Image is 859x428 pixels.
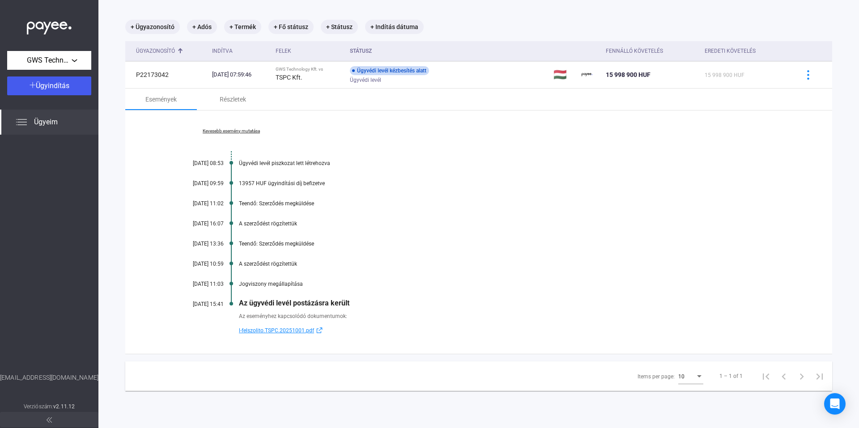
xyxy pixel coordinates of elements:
button: Ügyindítás [7,76,91,95]
img: payee-logo [582,69,592,80]
mat-chip: + Termék [224,20,261,34]
div: Indítva [212,46,268,56]
div: Ügyvédi levél kézbesítés alatt [350,66,429,75]
mat-chip: + Adós [187,20,217,34]
img: arrow-double-left-grey.svg [47,417,52,423]
img: plus-white.svg [30,82,36,88]
mat-select: Items per page: [678,371,703,381]
div: Ügyazonosító [136,46,175,56]
div: Ügyvédi levél piszkozat lett létrehozva [239,160,787,166]
mat-chip: + Fő státusz [268,20,314,34]
mat-chip: + Státusz [321,20,358,34]
mat-chip: + Ügyazonosító [125,20,180,34]
div: 1 – 1 of 1 [719,371,743,381]
div: GWS Technology Kft. vs [276,67,343,72]
button: Next page [793,367,811,385]
div: Eredeti követelés [705,46,756,56]
th: Státusz [346,41,550,61]
div: [DATE] 15:41 [170,301,224,307]
div: 13957 HUF ügyindítási díj befizetve [239,180,787,186]
button: more-blue [799,65,817,84]
div: [DATE] 07:59:46 [212,70,268,79]
td: 🇭🇺 [550,61,578,88]
div: Jogviszony megállapítása [239,281,787,287]
strong: TSPC Kft. [276,74,302,81]
span: Ügyindítás [36,81,69,90]
span: l-felszolito.TSPC.20251001.pdf [239,325,314,336]
div: Felek [276,46,291,56]
div: [DATE] 13:36 [170,241,224,247]
span: 15 998 900 HUF [606,71,651,78]
a: Kevesebb esemény mutatása [170,128,293,134]
div: Eredeti követelés [705,46,787,56]
div: [DATE] 10:59 [170,261,224,267]
img: more-blue [804,70,813,80]
div: Teendő: Szerződés megküldése [239,241,787,247]
a: l-felszolito.TSPC.20251001.pdfexternal-link-blue [239,325,787,336]
div: Az eseményhez kapcsolódó dokumentumok: [239,312,787,321]
span: Ügyvédi levél [350,75,381,85]
div: Teendő: Szerződés megküldése [239,200,787,207]
div: Az ügyvédi levél postázásra került [239,299,787,307]
div: Események [145,94,177,105]
div: [DATE] 08:53 [170,160,224,166]
img: list.svg [16,117,27,127]
strong: v2.11.12 [53,403,75,410]
button: GWS Technology Kft. [7,51,91,70]
div: Indítva [212,46,233,56]
div: Fennálló követelés [606,46,663,56]
div: Felek [276,46,343,56]
div: [DATE] 09:59 [170,180,224,186]
button: Previous page [775,367,793,385]
div: [DATE] 11:02 [170,200,224,207]
button: First page [757,367,775,385]
span: GWS Technology Kft. [27,55,72,66]
img: white-payee-white-dot.svg [27,17,72,35]
span: 10 [678,373,685,380]
div: Részletek [220,94,246,105]
mat-chip: + Indítás dátuma [365,20,424,34]
div: [DATE] 11:03 [170,281,224,287]
span: 15 998 900 HUF [705,72,744,78]
td: P22173042 [125,61,208,88]
div: A szerződést rögzítettük [239,220,787,227]
img: external-link-blue [314,327,325,334]
div: A szerződést rögzítettük [239,261,787,267]
button: Last page [811,367,829,385]
div: Items per page: [638,371,675,382]
div: Fennálló követelés [606,46,697,56]
span: Ügyeim [34,117,58,127]
div: Open Intercom Messenger [824,393,846,415]
div: Ügyazonosító [136,46,205,56]
div: [DATE] 16:07 [170,220,224,227]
